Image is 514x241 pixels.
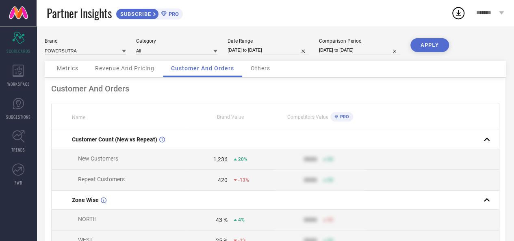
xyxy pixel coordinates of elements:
[319,38,400,44] div: Comparison Period
[287,114,328,120] span: Competitors Value
[78,155,118,162] span: New Customers
[51,84,499,93] div: Customer And Orders
[136,38,217,44] div: Category
[338,114,349,119] span: PRO
[327,156,333,162] span: 50
[78,176,125,182] span: Repeat Customers
[7,81,30,87] span: WORKSPACE
[228,46,309,54] input: Select date range
[7,48,30,54] span: SCORECARDS
[327,217,333,223] span: 50
[319,46,400,54] input: Select comparison period
[72,115,85,120] span: Name
[167,11,179,17] span: PRO
[11,147,25,153] span: TRENDS
[251,65,270,72] span: Others
[15,180,22,186] span: FWD
[216,217,228,223] div: 43 %
[238,177,249,183] span: -13%
[218,177,228,183] div: 420
[213,156,228,163] div: 1,236
[72,136,157,143] span: Customer Count (New vs Repeat)
[95,65,154,72] span: Revenue And Pricing
[451,6,466,20] div: Open download list
[327,177,333,183] span: 50
[116,11,153,17] span: SUBSCRIBE
[217,114,244,120] span: Brand Value
[6,114,31,120] span: SUGGESTIONS
[238,217,245,223] span: 4%
[78,216,97,222] span: NORTH
[57,65,78,72] span: Metrics
[72,197,99,203] span: Zone Wise
[116,7,183,20] a: SUBSCRIBEPRO
[238,156,247,162] span: 20%
[304,177,317,183] div: 9999
[171,65,234,72] span: Customer And Orders
[45,38,126,44] div: Brand
[304,156,317,163] div: 9999
[47,5,112,22] span: Partner Insights
[228,38,309,44] div: Date Range
[410,38,449,52] button: APPLY
[304,217,317,223] div: 9999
